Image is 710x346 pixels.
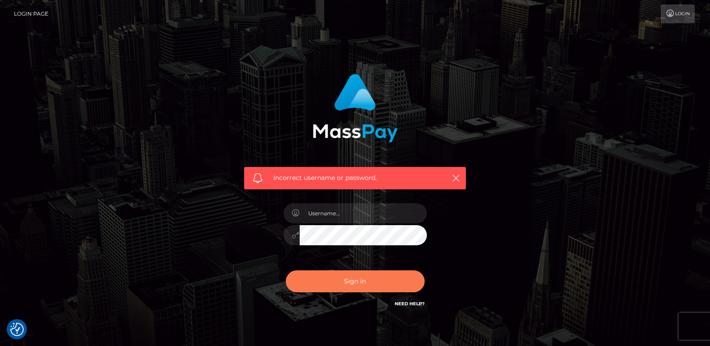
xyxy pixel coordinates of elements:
[313,74,398,142] img: MassPay Login
[300,203,427,223] input: Username...
[273,173,437,183] span: Incorrect username or password.
[286,270,425,292] button: Sign in
[10,323,24,336] button: Consent Preferences
[661,4,695,23] a: Login
[10,323,24,336] img: Revisit consent button
[14,4,48,23] a: Login Page
[395,301,425,307] a: Need Help?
